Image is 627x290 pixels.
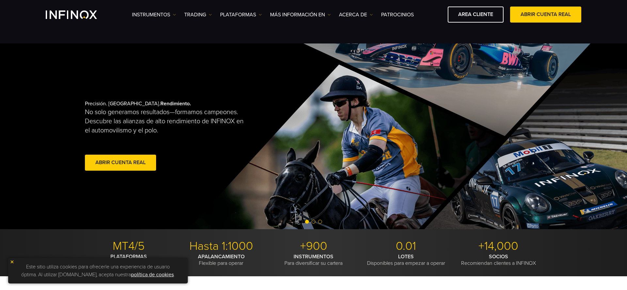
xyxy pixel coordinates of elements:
a: Instrumentos [132,11,176,19]
strong: SOCIOS [489,253,508,260]
p: +900 [270,239,357,253]
p: Con modernas herramientas de trading [85,253,172,266]
span: Go to slide 1 [305,220,309,224]
strong: Rendimiento. [160,100,191,107]
a: Patrocinios [381,11,414,19]
img: yellow close icon [10,260,14,264]
p: Hasta 1:1000 [177,239,265,253]
strong: INSTRUMENTOS [294,253,333,260]
strong: LOTES [398,253,414,260]
span: Go to slide 2 [312,220,315,224]
p: Disponibles para empezar a operar [362,253,450,266]
a: ACERCA DE [339,11,373,19]
a: AREA CLIENTE [448,7,504,23]
p: Flexible para operar [177,253,265,266]
p: Recomiendan clientes a INFINOX [455,253,542,266]
p: Para diversificar su cartera [270,253,357,266]
p: Este sitio utiliza cookies para ofrecerle una experiencia de usuario óptima. Al utilizar [DOMAIN_... [11,261,185,280]
a: ABRIR CUENTA REAL [510,7,581,23]
a: política de cookies [131,271,174,278]
a: INFINOX Logo [46,10,112,19]
strong: APALANCAMIENTO [198,253,245,260]
strong: PLATAFORMAS [110,253,147,260]
p: MT4/5 [85,239,172,253]
a: PLATAFORMAS [220,11,262,19]
p: 0.01 [362,239,450,253]
p: +14,000 [455,239,542,253]
p: No solo generamos resultados—formamos campeones. Descubre las alianzas de alto rendimiento de INF... [85,108,249,135]
a: Abrir cuenta real [85,155,156,171]
a: TRADING [184,11,212,19]
div: Precisión. [GEOGRAPHIC_DATA]. [85,90,291,183]
a: Más información en [270,11,331,19]
span: Go to slide 3 [318,220,322,224]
